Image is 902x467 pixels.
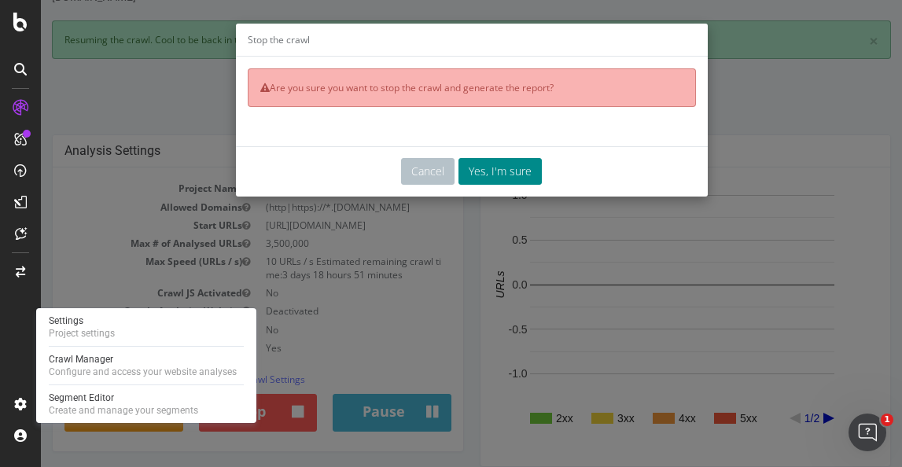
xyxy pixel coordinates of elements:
[849,414,886,451] iframe: Intercom live chat
[360,158,414,185] button: Cancel
[881,414,893,426] span: 1
[195,24,667,57] div: Stop the crawl
[418,158,501,185] button: Yes, I'm sure
[42,313,250,341] a: SettingsProject settings
[49,392,198,404] div: Segment Editor
[49,353,237,366] div: Crawl Manager
[49,327,115,340] div: Project settings
[49,314,115,327] div: Settings
[49,366,237,378] div: Configure and access your website analyses
[207,68,655,107] div: Are you sure you want to stop the crawl and generate the report?
[42,351,250,380] a: Crawl ManagerConfigure and access your website analyses
[49,404,198,417] div: Create and manage your segments
[42,390,250,418] a: Segment EditorCreate and manage your segments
